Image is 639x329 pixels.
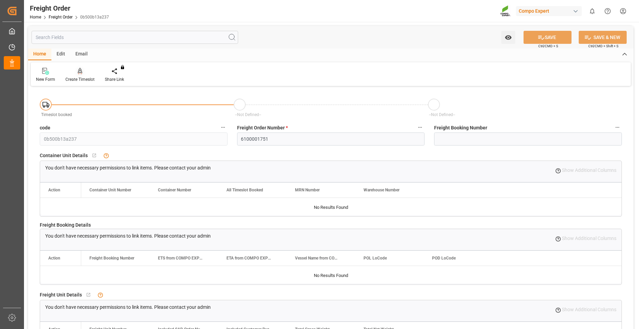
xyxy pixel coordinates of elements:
[364,188,400,192] span: Warehouse Number
[295,188,320,192] span: MRN Number
[516,6,582,16] div: Compo Expert
[501,31,515,44] button: open menu
[28,49,51,60] div: Home
[40,291,82,299] span: Freight Unit Details
[237,124,288,131] span: Freight Order Number
[219,123,228,132] button: code
[49,15,73,20] a: Freight Order
[51,49,70,60] div: Edit
[40,152,88,159] span: Container Unit Details
[429,112,455,117] span: --Not Defined--
[588,43,618,49] span: Ctrl/CMD + Shift + S
[235,112,261,117] span: --Not Defined--
[538,43,558,49] span: Ctrl/CMD + S
[226,256,272,261] span: ETA from COMPO EXPERT
[600,3,615,19] button: Help Center
[579,31,627,44] button: SAVE & NEW
[41,112,72,117] span: Timeslot booked
[158,256,204,261] span: ETS from COMPO EXPERT
[65,76,95,83] div: Create Timeslot
[45,232,211,240] p: You don't have necessary permissions to link items. Please contact your admin
[613,123,622,132] button: Freight Booking Number
[500,5,511,17] img: Screenshot%202023-09-29%20at%2010.02.21.png_1712312052.png
[89,188,131,192] span: Container Unit Number
[70,49,93,60] div: Email
[432,256,456,261] span: POD LoCode
[295,256,341,261] span: Vessel Name from COMPO EXPERT
[434,124,487,131] span: Freight Booking Number
[48,256,60,261] div: Action
[36,76,55,83] div: New Form
[585,3,600,19] button: show 0 new notifications
[45,164,211,172] p: You don't have necessary permissions to link items. Please contact your admin
[32,31,238,44] input: Search Fields
[158,188,191,192] span: Container Number
[524,31,572,44] button: SAVE
[48,188,60,192] div: Action
[45,304,211,311] p: You don't have necessary permissions to link items. Please contact your admin
[416,123,425,132] button: Freight Order Number *
[226,188,263,192] span: All Timeslot Booked
[40,124,50,131] span: code
[30,3,109,13] div: Freight Order
[40,222,91,229] span: Freight Booking Details
[89,256,134,261] span: Freight Booking Number
[364,256,387,261] span: POL LoCode
[30,15,41,20] a: Home
[516,4,585,17] button: Compo Expert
